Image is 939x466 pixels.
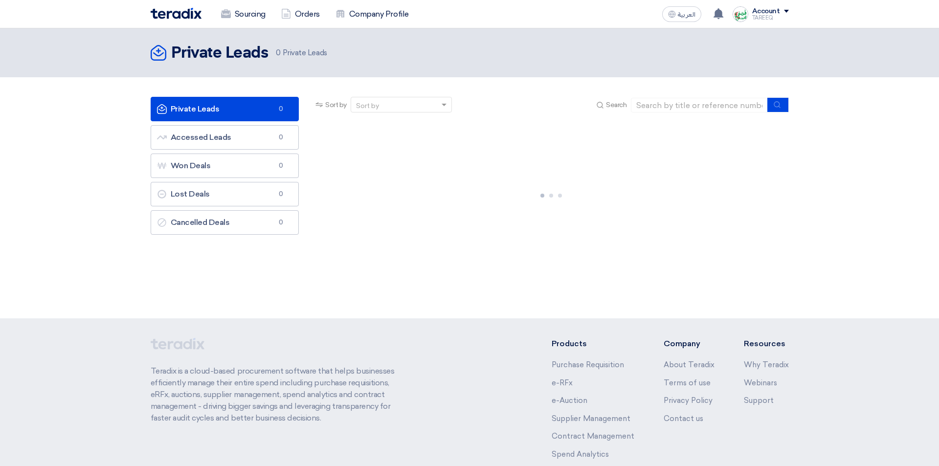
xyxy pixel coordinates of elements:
h2: Private Leads [171,44,268,63]
a: Support [744,396,774,405]
li: Company [664,338,715,350]
a: Spend Analytics [552,450,609,459]
input: Search by title or reference number [631,98,768,112]
a: Accessed Leads0 [151,125,299,150]
a: Supplier Management [552,414,630,423]
img: Teradix logo [151,8,201,19]
span: 0 [275,189,287,199]
a: Privacy Policy [664,396,713,405]
a: e-Auction [552,396,587,405]
a: Contact us [664,414,703,423]
span: Private Leads [276,47,327,59]
a: Private Leads0 [151,97,299,121]
span: العربية [678,11,695,18]
span: 0 [275,161,287,171]
a: About Teradix [664,360,715,369]
img: Screenshot___1727703618088.png [733,6,748,22]
p: Teradix is a cloud-based procurement software that helps businesses efficiently manage their enti... [151,365,406,424]
a: Won Deals0 [151,154,299,178]
a: Orders [273,3,328,25]
a: Why Teradix [744,360,789,369]
div: TAREEQ [752,15,789,21]
a: Webinars [744,378,777,387]
div: Account [752,7,780,16]
a: Terms of use [664,378,711,387]
li: Products [552,338,634,350]
button: العربية [662,6,701,22]
a: Purchase Requisition [552,360,624,369]
a: Lost Deals0 [151,182,299,206]
span: 0 [275,133,287,142]
a: Cancelled Deals0 [151,210,299,235]
span: Sort by [325,100,347,110]
div: Sort by [356,101,379,111]
span: 0 [276,48,281,57]
a: Sourcing [213,3,273,25]
a: Contract Management [552,432,634,441]
li: Resources [744,338,789,350]
span: 0 [275,218,287,227]
a: Company Profile [328,3,417,25]
span: Search [606,100,626,110]
span: 0 [275,104,287,114]
a: e-RFx [552,378,573,387]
